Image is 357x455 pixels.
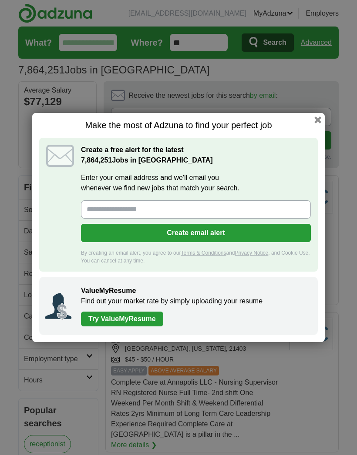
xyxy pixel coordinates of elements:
button: Create email alert [81,224,311,242]
strong: Jobs in [GEOGRAPHIC_DATA] [81,156,213,164]
a: Terms & Conditions [181,250,226,256]
h2: Create a free alert for the latest [81,145,311,166]
h2: ValueMyResume [81,286,309,296]
h1: Make the most of Adzuna to find your perfect job [39,120,318,131]
a: Try ValueMyResume [81,312,163,326]
p: Find out your market rate by simply uploading your resume [81,296,309,306]
span: 7,864,251 [81,155,112,166]
label: Enter your email address and we'll email you whenever we find new jobs that match your search. [81,173,311,193]
img: icon_email.svg [46,145,74,167]
a: Privacy Notice [235,250,269,256]
div: By creating an email alert, you agree to our and , and Cookie Use. You can cancel at any time. [81,249,311,265]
